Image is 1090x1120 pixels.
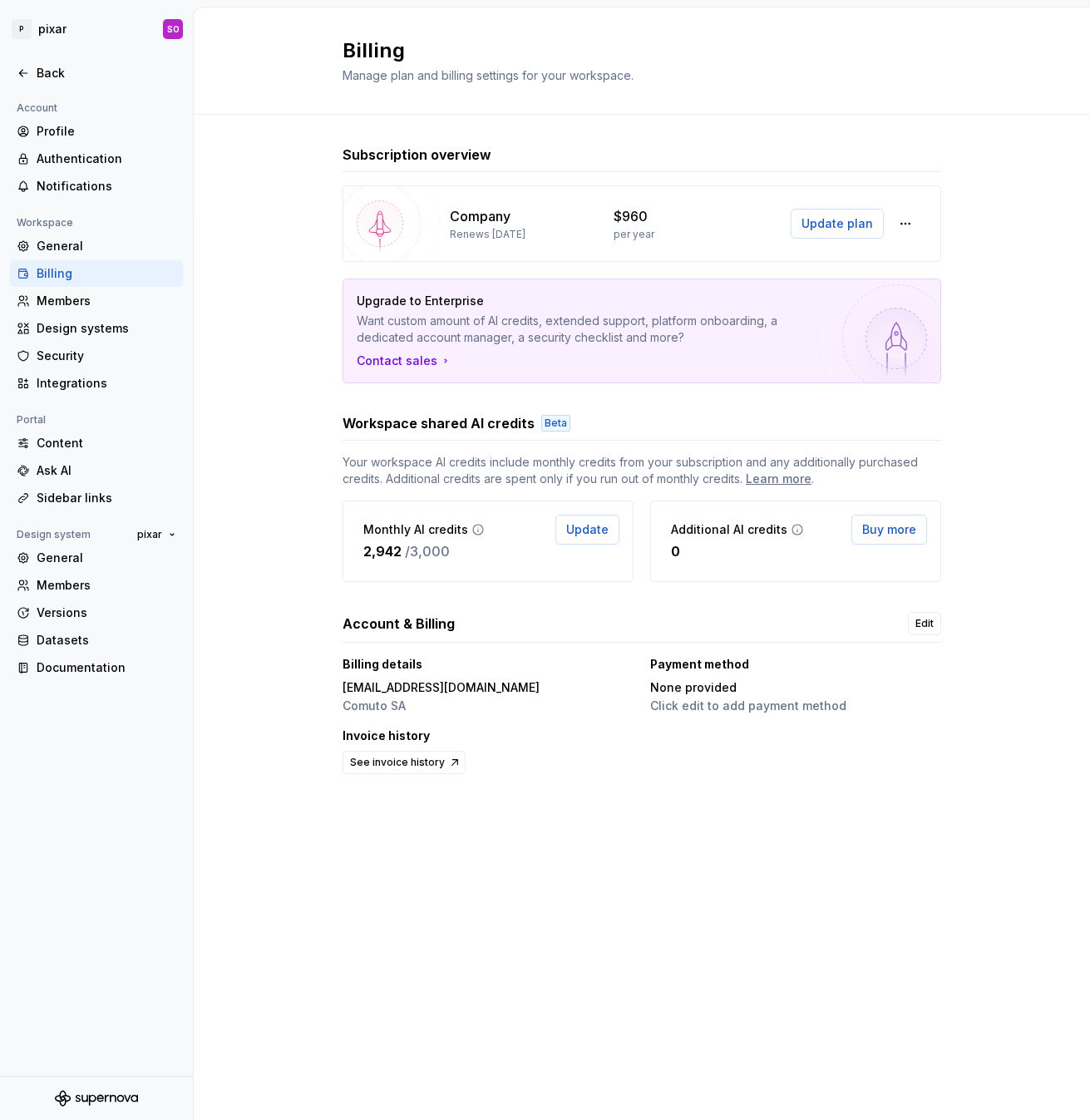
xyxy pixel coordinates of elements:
[343,413,535,433] h3: Workspace shared AI credits
[791,209,884,239] button: Update plan
[343,454,941,487] span: Your workspace AI credits include monthly credits from your subscription and any additionally pur...
[357,293,811,309] p: Upgrade to Enterprise
[10,118,183,145] a: Profile
[10,572,183,599] a: Members
[10,260,183,287] a: Billing
[915,617,934,630] span: Edit
[37,320,176,337] div: Design systems
[343,614,455,634] h3: Account & Billing
[37,150,176,167] div: Authentication
[650,656,749,673] p: Payment method
[801,215,873,232] span: Update plan
[908,612,941,635] a: Edit
[343,656,422,673] p: Billing details
[10,525,97,545] div: Design system
[671,521,787,538] p: Additional AI credits
[37,348,176,364] div: Security
[650,698,846,714] p: Click edit to add payment method
[671,541,680,561] p: 0
[10,315,183,342] a: Design systems
[343,679,540,696] p: [EMAIL_ADDRESS][DOMAIN_NAME]
[37,65,176,81] div: Back
[363,521,468,538] p: Monthly AI credits
[450,228,525,241] p: Renews [DATE]
[37,178,176,195] div: Notifications
[555,515,619,545] button: Update
[343,37,921,64] h2: Billing
[10,627,183,654] a: Datasets
[343,68,634,82] span: Manage plan and billing settings for your workspace.
[37,632,176,649] div: Datasets
[851,515,927,545] button: Buy more
[541,415,570,432] div: Beta
[38,21,67,37] div: pixar
[37,435,176,451] div: Content
[343,698,540,714] p: Comuto SA
[614,206,648,226] p: $960
[55,1090,138,1107] svg: Supernova Logo
[614,228,654,241] p: per year
[363,541,402,561] p: 2,942
[10,288,183,314] a: Members
[343,751,466,774] a: See invoice history
[137,528,162,541] span: pixar
[10,430,183,456] a: Content
[10,173,183,200] a: Notifications
[37,604,176,621] div: Versions
[357,353,452,369] a: Contact sales
[10,410,52,430] div: Portal
[650,679,846,696] p: None provided
[10,343,183,369] a: Security
[37,375,176,392] div: Integrations
[37,659,176,676] div: Documentation
[37,550,176,566] div: General
[10,457,183,484] a: Ask AI
[12,19,32,39] div: P
[343,728,430,744] p: Invoice history
[37,265,176,282] div: Billing
[3,11,190,47] button: PpixarSO
[405,541,450,561] p: / 3,000
[10,233,183,259] a: General
[566,521,609,538] span: Update
[10,545,183,571] a: General
[37,293,176,309] div: Members
[37,462,176,479] div: Ask AI
[357,313,811,346] p: Want custom amount of AI credits, extended support, platform onboarding, a dedicated account mana...
[450,206,510,226] p: Company
[10,98,64,118] div: Account
[350,756,445,769] span: See invoice history
[10,146,183,172] a: Authentication
[343,145,491,165] h3: Subscription overview
[37,490,176,506] div: Sidebar links
[10,654,183,681] a: Documentation
[10,599,183,626] a: Versions
[37,238,176,254] div: General
[746,471,811,487] a: Learn more
[10,370,183,397] a: Integrations
[10,485,183,511] a: Sidebar links
[167,22,180,36] div: SO
[10,60,183,86] a: Back
[10,213,80,233] div: Workspace
[862,521,916,538] span: Buy more
[37,577,176,594] div: Members
[37,123,176,140] div: Profile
